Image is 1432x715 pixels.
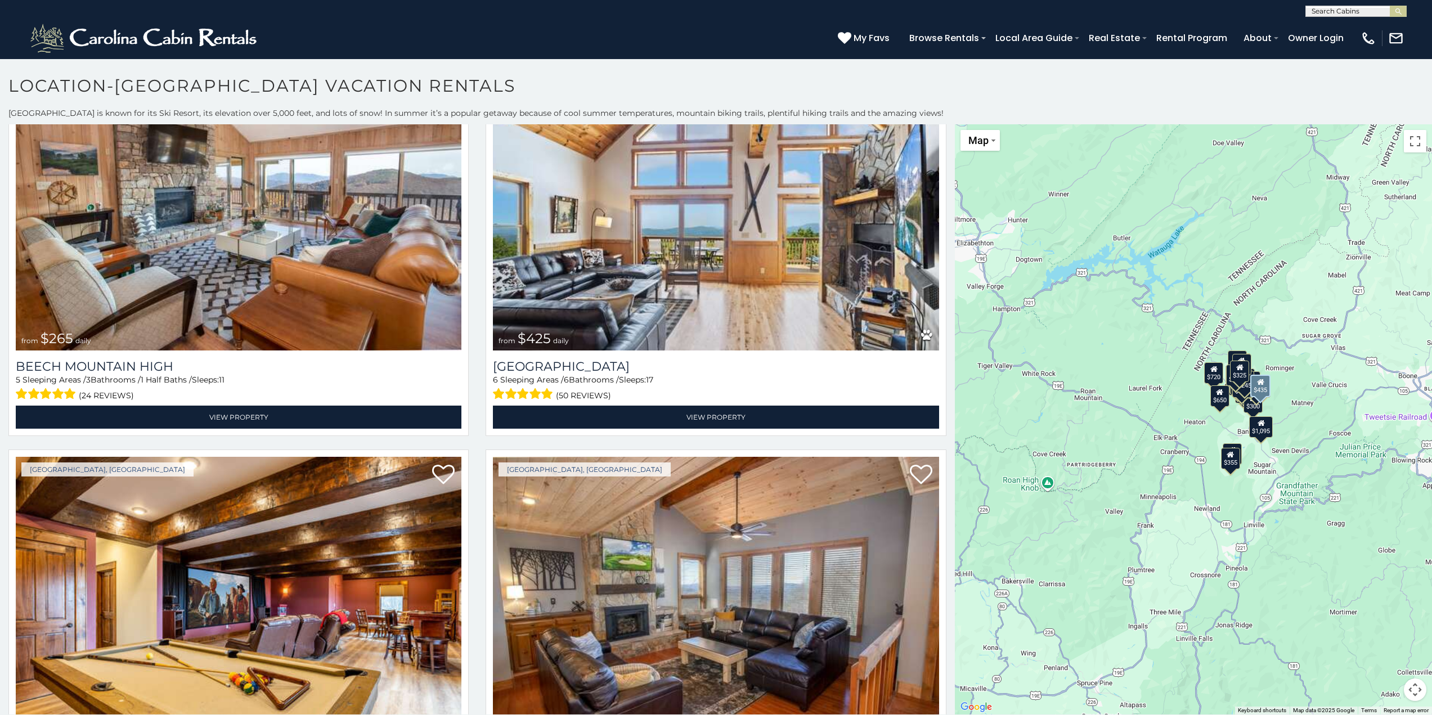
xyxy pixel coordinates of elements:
div: $435 [1250,375,1271,397]
a: [GEOGRAPHIC_DATA], [GEOGRAPHIC_DATA] [21,462,194,476]
img: Google [958,700,995,714]
button: Toggle fullscreen view [1404,130,1426,152]
span: 1 Half Baths / [141,375,192,385]
a: [GEOGRAPHIC_DATA] [493,359,939,374]
div: $545 [1232,376,1251,397]
a: Beech Mountain High from $265 daily [16,52,461,350]
span: (50 reviews) [556,388,611,403]
div: $125 [1228,350,1247,371]
a: View Property [493,406,939,429]
a: My Favs [838,31,892,46]
button: Map camera controls [1404,678,1426,701]
div: $245 [1235,371,1254,392]
span: 3 [86,375,91,385]
span: $425 [518,330,551,347]
a: Owner Login [1282,28,1349,48]
span: daily [75,336,91,345]
div: Sleeping Areas / Bathrooms / Sleeps: [493,374,939,403]
span: daily [553,336,569,345]
a: Real Estate [1083,28,1146,48]
a: Local Area Guide [990,28,1078,48]
img: Beech Mountain High [16,52,461,350]
a: Browse Rentals [904,28,985,48]
div: $325 [1230,360,1249,381]
div: $160 [1247,377,1266,399]
div: $720 [1204,362,1223,383]
div: $650 [1210,385,1229,407]
span: from [499,336,515,345]
a: About [1238,28,1277,48]
span: 5 [16,375,20,385]
button: Change map style [960,130,1000,151]
a: Pinecone Manor from $425 daily [493,52,939,350]
span: My Favs [854,31,890,45]
span: 11 [219,375,225,385]
div: $1,095 [1249,416,1273,438]
div: $355 [1221,447,1240,469]
div: $265 [1232,354,1251,375]
div: Sleeping Areas / Bathrooms / Sleeps: [16,374,461,403]
a: Report a map error [1384,707,1429,713]
img: Pinecone Manor [493,52,939,350]
span: Map [968,134,989,146]
div: $425 [1225,365,1245,386]
span: from [21,336,38,345]
div: $300 [1243,392,1262,413]
span: 6 [564,375,569,385]
a: View Property [16,406,461,429]
button: Keyboard shortcuts [1238,707,1286,714]
a: Beech Mountain High [16,359,461,374]
a: [GEOGRAPHIC_DATA], [GEOGRAPHIC_DATA] [499,462,671,476]
div: $225 [1223,443,1242,465]
img: White-1-2.png [28,21,262,55]
div: $425 [1226,364,1245,385]
img: mail-regular-white.png [1388,30,1404,46]
span: (24 reviews) [79,388,134,403]
a: Add to favorites [910,464,932,487]
h3: Pinecone Manor [493,359,939,374]
span: Map data ©2025 Google [1293,707,1354,713]
span: 17 [646,375,653,385]
a: Rental Program [1151,28,1233,48]
img: phone-regular-white.png [1361,30,1376,46]
a: Open this area in Google Maps (opens a new window) [958,700,995,714]
a: Terms [1361,707,1377,713]
span: 6 [493,375,498,385]
span: $265 [41,330,73,347]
